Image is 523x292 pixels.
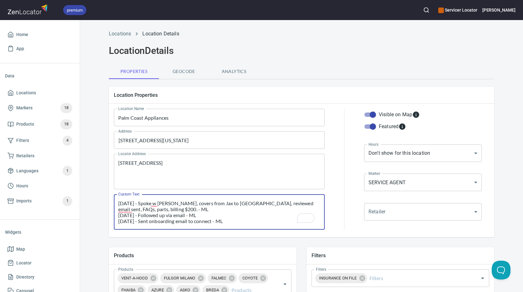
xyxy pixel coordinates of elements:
span: FULGOR MILANO [160,275,199,281]
span: Map [16,245,25,253]
span: Geocode [163,68,205,76]
h6: Servicer Locator [438,7,477,13]
a: Locations [5,86,75,100]
span: Analytics [213,68,255,76]
span: Home [16,31,28,39]
span: 1 [63,167,72,175]
input: Filters [368,272,469,284]
div: COYOTE [239,273,268,283]
div: FULGOR MILANO [160,273,206,283]
a: Directory [5,270,75,284]
span: Properties [113,68,155,76]
textarea: To enrich screen reader interactions, please activate Accessibility in Grammarly extension settings [118,200,320,224]
span: Products [16,120,34,128]
span: Directory [16,273,34,281]
a: Locations [109,31,131,37]
div: Featured [379,123,406,130]
button: color-CE600E [438,8,444,13]
button: Open [281,280,289,289]
img: zenlocator [8,3,49,16]
span: 1 [63,197,72,205]
span: 4 [63,137,72,144]
div: Visible on Map [379,111,420,118]
a: Map [5,242,75,256]
div: INSURANCE ON FILE [315,273,367,283]
span: Locations [16,89,36,97]
a: Imports1 [5,193,75,209]
button: [PERSON_NAME] [482,3,515,17]
div: premium [63,5,86,15]
a: Location Details [142,31,179,37]
span: Markers [16,104,33,112]
button: Open [478,274,487,283]
div: Don't show for this location [364,144,482,162]
svg: Featured locations are moved to the top of the search results list. [399,123,406,130]
a: Markers18 [5,100,75,116]
li: Widgets [5,225,75,240]
h5: Products [114,252,292,259]
span: FALMEC [208,275,230,281]
span: 18 [60,104,72,112]
div: VENT-A-HOOD [118,273,158,283]
span: COYOTE [239,275,262,281]
a: Retailers [5,149,75,163]
div: Manage your apps [438,3,477,17]
div: FALMEC [208,273,237,283]
a: Home [5,28,75,42]
div: SERVICE AGENT [364,174,482,191]
button: Search [419,3,433,17]
span: Retailers [16,152,34,160]
span: 18 [60,121,72,128]
span: INSURANCE ON FILE [315,275,361,281]
span: Hours [16,182,28,190]
a: Hours [5,179,75,193]
span: VENT-A-HOOD [118,275,152,281]
a: Filters4 [5,133,75,149]
span: Locator [16,259,32,267]
span: Languages [16,167,38,175]
span: Imports [16,197,32,205]
li: Data [5,68,75,83]
span: App [16,45,24,53]
h6: [PERSON_NAME] [482,7,515,13]
textarea: [STREET_ADDRESS] [118,160,320,184]
div: ​ [364,203,482,221]
a: Products18 [5,116,75,133]
h2: Location Details [109,45,494,56]
iframe: Help Scout Beacon - Open [492,261,510,279]
a: App [5,42,75,56]
span: premium [63,7,86,13]
h5: Filters [312,252,489,259]
span: Filters [16,137,29,144]
h5: Location Properties [114,92,489,98]
a: Languages1 [5,163,75,179]
a: Locator [5,256,75,270]
svg: Whether the location is visible on the map. [412,111,420,118]
nav: breadcrumb [109,30,494,38]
